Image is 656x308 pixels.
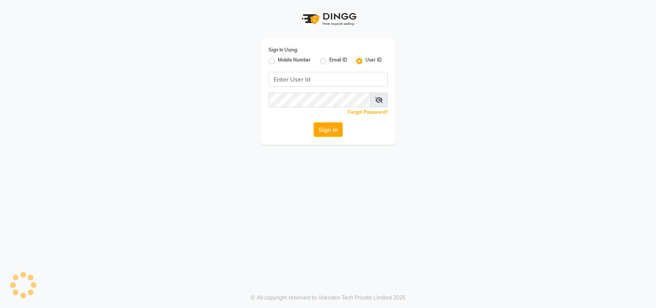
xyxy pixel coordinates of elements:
[269,93,370,107] input: Username
[329,57,347,66] label: Email ID
[269,72,388,87] input: Username
[348,109,388,115] a: Forgot Password?
[314,122,343,137] button: Sign In
[365,57,382,66] label: User ID
[297,8,359,30] img: logo1.svg
[269,47,298,53] label: Sign In Using:
[278,57,311,66] label: Mobile Number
